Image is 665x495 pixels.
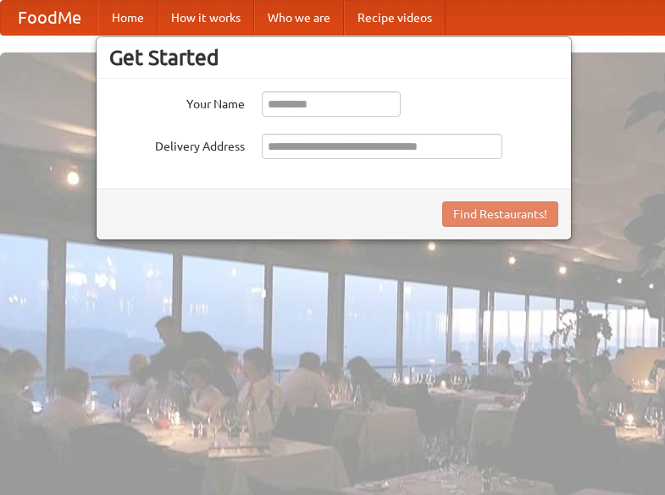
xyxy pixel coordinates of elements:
[109,45,558,70] h3: Get Started
[1,1,98,35] a: FoodMe
[158,1,254,35] a: How it works
[344,1,446,35] a: Recipe videos
[254,1,344,35] a: Who we are
[442,201,558,227] button: Find Restaurants!
[109,134,245,155] label: Delivery Address
[109,91,245,113] label: Your Name
[98,1,158,35] a: Home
